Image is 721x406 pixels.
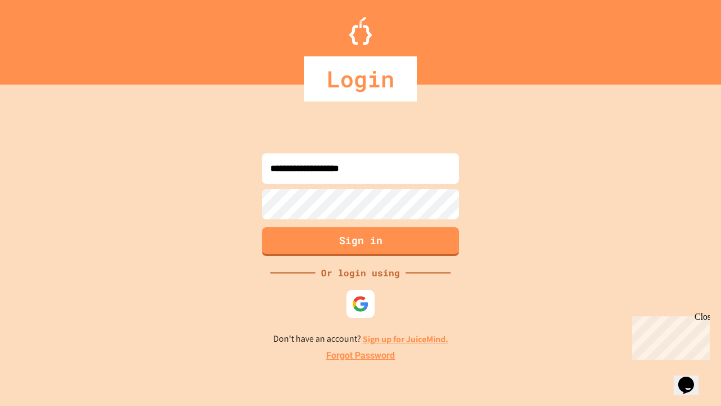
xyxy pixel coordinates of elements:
div: Login [304,56,417,101]
iframe: chat widget [674,361,710,395]
a: Sign up for JuiceMind. [363,333,448,345]
a: Forgot Password [326,349,395,363]
img: Logo.svg [349,17,372,45]
div: Or login using [315,266,406,280]
p: Don't have an account? [273,332,448,346]
img: google-icon.svg [352,295,369,312]
iframe: chat widget [627,312,710,360]
div: Chat with us now!Close [5,5,78,72]
button: Sign in [262,227,459,256]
